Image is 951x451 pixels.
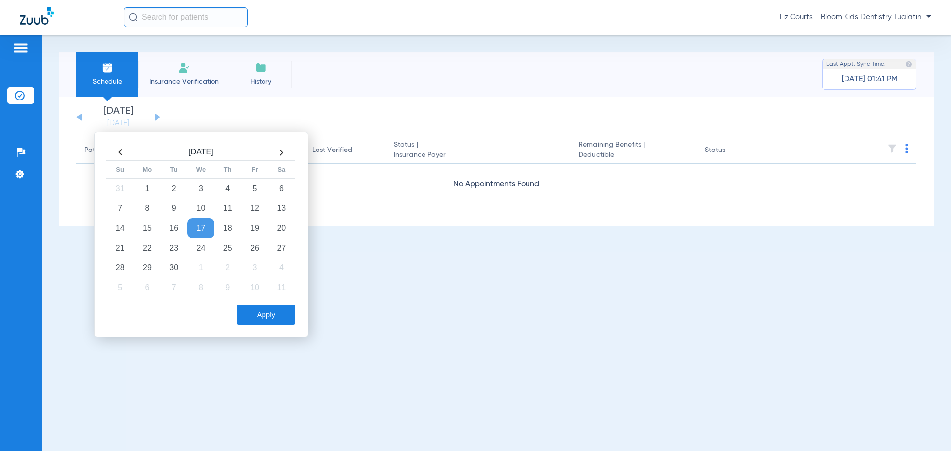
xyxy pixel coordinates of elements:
[89,106,148,128] li: [DATE]
[255,62,267,74] img: History
[780,12,931,22] span: Liz Courts - Bloom Kids Dentistry Tualatin
[124,7,248,27] input: Search for patients
[84,145,128,155] div: Patient Name
[826,59,886,69] span: Last Appt. Sync Time:
[905,61,912,68] img: last sync help info
[905,144,908,153] img: group-dot-blue.svg
[579,150,688,160] span: Deductible
[84,77,131,87] span: Schedule
[571,137,696,164] th: Remaining Benefits |
[102,62,113,74] img: Schedule
[312,145,352,155] div: Last Verified
[13,42,29,54] img: hamburger-icon
[84,145,167,155] div: Patient Name
[178,62,190,74] img: Manual Insurance Verification
[146,77,222,87] span: Insurance Verification
[129,13,138,22] img: Search Icon
[237,305,295,325] button: Apply
[20,7,54,25] img: Zuub Logo
[887,144,897,153] img: filter.svg
[697,137,764,164] th: Status
[237,77,284,87] span: History
[76,178,916,191] div: No Appointments Found
[312,145,378,155] div: Last Verified
[386,137,571,164] th: Status |
[394,150,563,160] span: Insurance Payer
[842,74,898,84] span: [DATE] 01:41 PM
[134,145,268,161] th: [DATE]
[89,118,148,128] a: [DATE]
